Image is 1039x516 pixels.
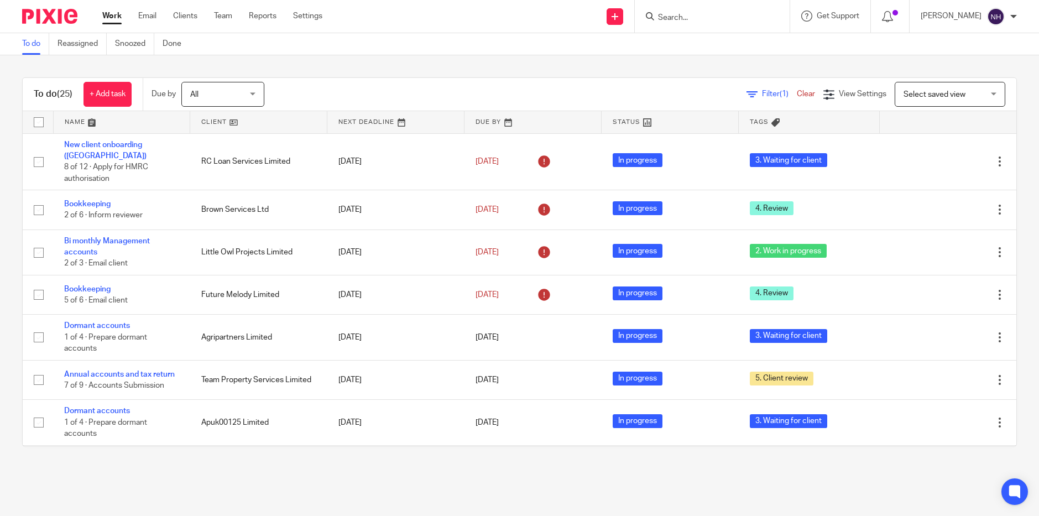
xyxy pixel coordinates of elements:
[476,206,499,213] span: [DATE]
[327,133,464,190] td: [DATE]
[64,371,175,378] a: Annual accounts and tax return
[64,200,111,208] a: Bookkeeping
[327,315,464,360] td: [DATE]
[64,333,147,353] span: 1 of 4 · Prepare dormant accounts
[64,296,128,304] span: 5 of 6 · Email client
[613,286,662,300] span: In progress
[476,291,499,299] span: [DATE]
[750,119,769,125] span: Tags
[327,190,464,230] td: [DATE]
[64,407,130,415] a: Dormant accounts
[190,445,327,491] td: Cantronik Limited
[613,372,662,385] span: In progress
[190,360,327,399] td: Team Property Services Limited
[34,88,72,100] h1: To do
[476,376,499,384] span: [DATE]
[64,212,143,220] span: 2 of 6 · Inform reviewer
[657,13,756,23] input: Search
[58,33,107,55] a: Reassigned
[115,33,154,55] a: Snoozed
[64,141,147,160] a: New client onboarding ([GEOGRAPHIC_DATA])
[249,11,276,22] a: Reports
[64,419,147,438] span: 1 of 4 · Prepare dormant accounts
[22,9,77,24] img: Pixie
[190,230,327,275] td: Little Owl Projects Limited
[750,153,827,167] span: 3. Waiting for client
[64,382,164,389] span: 7 of 9 · Accounts Submission
[750,244,827,258] span: 2. Work in progress
[214,11,232,22] a: Team
[83,82,132,107] a: + Add task
[476,158,499,165] span: [DATE]
[987,8,1005,25] img: svg%3E
[102,11,122,22] a: Work
[22,33,49,55] a: To do
[327,275,464,314] td: [DATE]
[613,414,662,428] span: In progress
[327,230,464,275] td: [DATE]
[750,286,793,300] span: 4. Review
[190,190,327,230] td: Brown Services Ltd
[476,333,499,341] span: [DATE]
[64,163,148,183] span: 8 of 12 · Apply for HMRC authorisation
[839,90,886,98] span: View Settings
[190,275,327,314] td: Future Melody Limited
[293,11,322,22] a: Settings
[138,11,156,22] a: Email
[163,33,190,55] a: Done
[64,285,111,293] a: Bookkeeping
[64,260,128,268] span: 2 of 3 · Email client
[476,248,499,256] span: [DATE]
[57,90,72,98] span: (25)
[817,12,859,20] span: Get Support
[64,237,150,256] a: Bi monthly Management accounts
[190,400,327,445] td: Apuk00125 Limited
[780,90,789,98] span: (1)
[327,400,464,445] td: [DATE]
[750,372,813,385] span: 5. Client review
[327,445,464,491] td: [DATE]
[190,315,327,360] td: Agripartners Limited
[190,133,327,190] td: RC Loan Services Limited
[762,90,797,98] span: Filter
[190,91,199,98] span: All
[327,360,464,399] td: [DATE]
[476,419,499,426] span: [DATE]
[613,201,662,215] span: In progress
[613,244,662,258] span: In progress
[613,329,662,343] span: In progress
[750,329,827,343] span: 3. Waiting for client
[904,91,965,98] span: Select saved view
[173,11,197,22] a: Clients
[750,201,793,215] span: 4. Review
[613,153,662,167] span: In progress
[152,88,176,100] p: Due by
[797,90,815,98] a: Clear
[921,11,981,22] p: [PERSON_NAME]
[64,322,130,330] a: Dormant accounts
[750,414,827,428] span: 3. Waiting for client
